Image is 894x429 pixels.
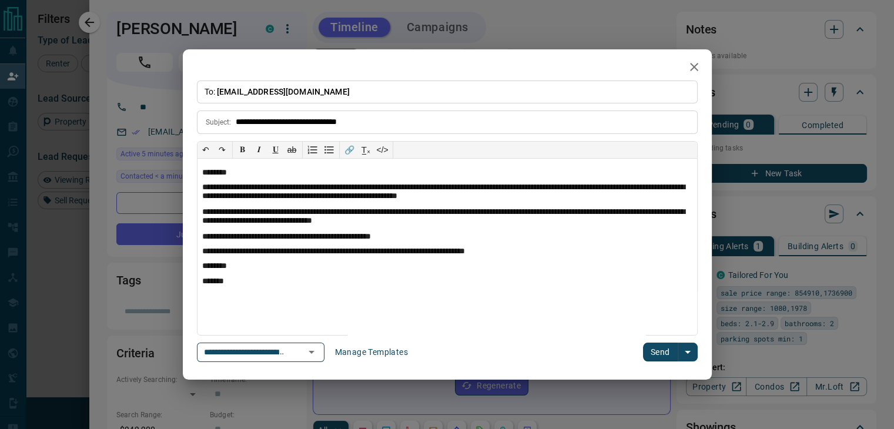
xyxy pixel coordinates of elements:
[206,117,232,128] p: Subject:
[643,343,678,361] button: Send
[235,142,251,158] button: 𝐁
[341,142,358,158] button: 🔗
[303,344,320,360] button: Open
[358,142,374,158] button: T̲ₓ
[251,142,267,158] button: 𝑰
[374,142,391,158] button: </>
[197,81,698,103] p: To:
[287,145,297,155] s: ab
[284,142,300,158] button: ab
[197,142,214,158] button: ↶
[267,142,284,158] button: 𝐔
[217,87,350,96] span: [EMAIL_ADDRESS][DOMAIN_NAME]
[214,142,230,158] button: ↷
[328,343,415,361] button: Manage Templates
[304,142,321,158] button: Numbered list
[643,343,698,361] div: split button
[321,142,337,158] button: Bullet list
[273,145,279,154] span: 𝐔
